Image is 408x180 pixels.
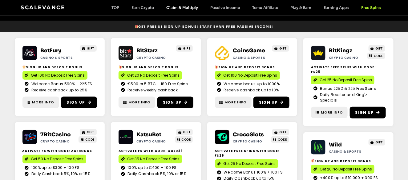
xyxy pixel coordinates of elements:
a: BitKingz [329,47,352,54]
span: More Info [225,100,247,105]
a: CODE [79,136,97,143]
h2: Crypto casino [40,139,76,144]
span: Get 20 No Deposit Free Spins [127,73,180,78]
a: Get 20 No Deposit Free Spins [311,165,374,174]
a: Earning Apps [318,5,355,10]
span: GIFT [279,130,287,134]
span: GIFT [183,130,191,134]
a: GIFT [369,45,386,52]
h2: Activate Free Spins with Code: FS25 [311,65,386,74]
a: Get 35 No Deposit Free Spins [119,155,182,163]
img: 🎁 [22,66,26,69]
span: Get 100 No Deposit Free Spins [224,73,277,78]
span: CODE [181,137,191,142]
span: Get 25 No Deposit Free Spins [320,77,372,83]
a: Get 100 No Deposit Free Spins [22,71,87,80]
a: Play & Earn [285,5,318,10]
a: Sign Up [350,107,386,118]
span: €500 or 5 BTC + 180 Free Spins [126,81,188,87]
a: Get 50 No Deposit Free Spins [22,155,86,163]
a: 🎁Get Free $1 sign up bonus! Start earn free passive income! [132,23,276,30]
span: CODE [374,54,383,58]
a: Temu Affiliate [246,5,285,10]
a: BetFury [40,47,61,54]
span: Sign Up [355,110,374,115]
span: Get 35 No Deposit Free Spins [127,156,180,162]
a: BitStarz [136,47,158,54]
span: GIFT [375,46,383,51]
a: GIFT [80,129,97,135]
span: Daily Booster and King'z Specials [318,92,383,103]
h2: SIGN UP AND DEPOSIT BONUS [119,65,193,70]
h2: Casino & Sports [329,149,365,154]
a: Passive Income [204,5,246,10]
span: Get 50 No Deposit Free Spins [31,156,84,162]
span: GIFT [87,46,95,51]
a: Get 25 No Deposit Free Spins [311,76,374,84]
span: Receive cashback up to 25% [30,87,87,93]
a: More Info [119,97,155,108]
h2: SIGN UP AND DEPOSIT BONUS [215,65,290,70]
a: Sign Up [253,97,289,108]
h2: Casino & Sports [40,55,76,60]
a: CoinsGame [233,47,265,54]
span: GIFT [87,130,95,134]
h2: Activate FS with Code: ACEBONUS [22,149,97,153]
span: Daily Cashback 5%, 10% or 15% [126,171,187,177]
a: Sign Up [157,97,193,108]
span: Sign Up [67,100,85,105]
a: Claim & Multiply [160,5,204,10]
a: More Info [22,97,59,108]
h2: Crypto Casino [136,55,172,60]
span: Get Free $1 sign up bonus! Start earn free passive income! [135,24,273,29]
a: CrocoSlots [233,131,264,138]
h2: SIGN UP AND DEPOSIT BONUS [22,65,97,70]
h2: Crypto casino [233,139,269,144]
span: Welcome bonus up to 1000% [222,81,280,87]
span: 100% up to €400 + 100 FS [126,165,176,170]
h2: Casino & Sports [233,55,269,60]
a: More Info [311,107,348,118]
a: CODE [367,53,386,59]
a: TOP [106,5,126,10]
span: Get 25 No Deposit Free Spins [224,161,276,166]
span: Bonus 225% & 225 Free Spins [318,86,376,91]
span: Sign Up [163,100,181,105]
a: GIFT [176,129,193,135]
span: Receive cashback up to 10% [222,87,279,93]
a: Get 100 No Deposit Free Spins [215,71,280,80]
h2: Activate Free Spins with Code: FS25 [215,149,290,158]
h2: Crypto casino [136,139,172,144]
span: 100% up to $300 + 100 FS [30,165,79,170]
a: Earn Crypto [126,5,160,10]
img: 🎁 [215,66,218,69]
span: CODE [85,137,95,142]
span: Get 100 No Deposit Free Spins [31,73,85,78]
span: GIFT [375,140,383,145]
h2: Crypto casino [329,55,365,60]
img: 🎁 [135,25,138,28]
a: 7BitCasino [40,131,71,138]
a: GIFT [272,129,289,135]
a: GIFT [176,45,193,52]
a: Sign Up [61,97,97,108]
a: More Info [215,97,252,108]
a: CODE [271,136,289,143]
img: 🎁 [311,159,314,162]
a: GIFT [272,45,289,52]
a: Get 20 No Deposit Free Spins [119,71,182,80]
span: Sign Up [259,100,277,105]
span: Get 20 No Deposit Free Spins [320,166,372,172]
a: Get 25 No Deposit Free Spins [215,159,278,168]
a: CODE [175,136,193,143]
span: Receive weekly cashback [126,87,178,93]
h2: SIGN UP AND DEPOSIT BONUS [311,159,386,163]
a: Free Spins [355,5,387,10]
span: More Info [128,100,151,105]
a: Scalevance [21,4,65,10]
span: GIFT [279,46,287,51]
a: GIFT [369,139,386,146]
span: Daily Cashback 5%, 10% or 15% [30,171,91,177]
span: Welcome Bonus 100% + 100 FS [222,170,283,175]
a: Wild [329,142,342,148]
